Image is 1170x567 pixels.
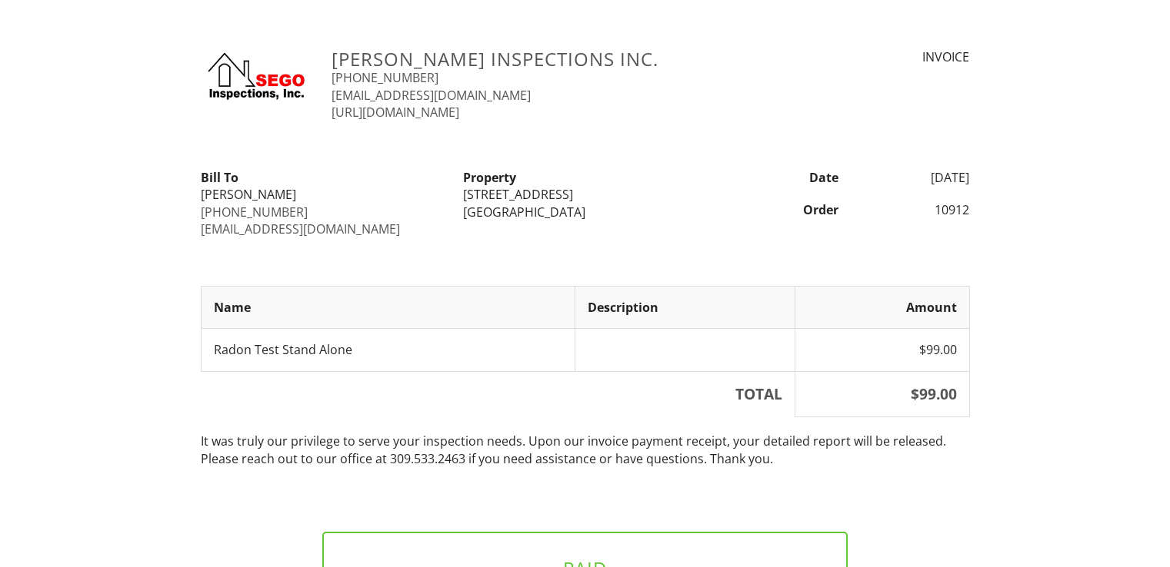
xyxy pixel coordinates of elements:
th: Name [201,286,575,328]
img: sego_logo_small_fb_profile.png [201,48,314,106]
div: INVOICE [791,48,969,65]
th: TOTAL [201,371,795,417]
th: $99.00 [795,371,969,417]
th: Amount [795,286,969,328]
strong: Property [463,169,516,186]
td: $99.00 [795,329,969,371]
div: [STREET_ADDRESS] [463,186,707,203]
strong: Bill To [201,169,238,186]
div: Date [716,169,848,186]
div: 10912 [848,201,979,218]
th: Description [575,286,795,328]
div: [DATE] [848,169,979,186]
p: It was truly our privilege to serve your inspection needs. Upon our invoice payment receipt, your... [201,433,970,467]
a: [EMAIL_ADDRESS][DOMAIN_NAME] [332,87,531,104]
a: [EMAIL_ADDRESS][DOMAIN_NAME] [201,220,400,237]
div: [PERSON_NAME] [201,186,445,203]
a: [URL][DOMAIN_NAME] [332,104,459,121]
a: [PHONE_NUMBER] [201,204,308,220]
td: Radon Test Stand Alone [201,329,575,371]
div: [GEOGRAPHIC_DATA] [463,204,707,220]
a: [PHONE_NUMBER] [332,69,438,86]
div: Order [716,201,848,218]
h3: [PERSON_NAME] Inspections Inc. [332,48,772,69]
